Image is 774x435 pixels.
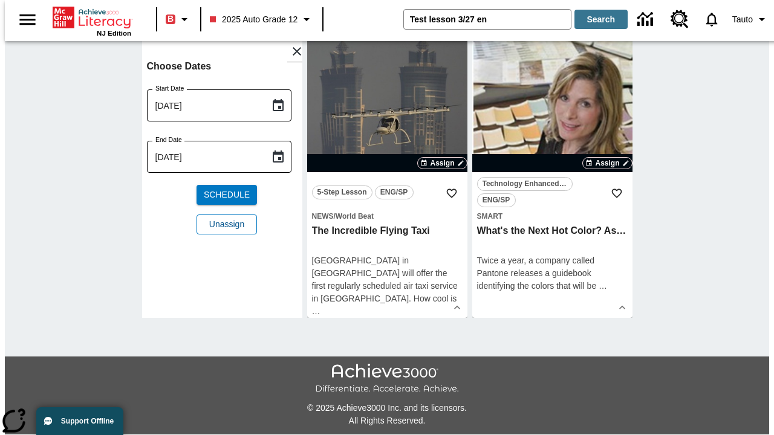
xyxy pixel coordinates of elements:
[61,417,114,425] span: Support Offline
[430,158,454,169] span: Assign
[630,3,663,36] a: Data Center
[477,210,628,222] span: Topic: Smart/null
[663,3,696,36] a: Resource Center, Will open in new tab
[477,254,628,292] div: Twice a year, a company called Pantone releases a guidebook identifying the colors that will be
[167,11,174,27] span: B
[53,4,131,37] div: Home
[287,41,307,62] button: Close
[147,89,261,121] input: MMMM-DD-YYYY
[10,2,45,37] button: Open side menu
[204,188,250,201] span: Schedule
[404,10,571,29] input: search field
[53,5,131,30] a: Home
[5,414,769,427] p: All Rights Reserved.
[312,185,372,199] button: 5-Step Lesson
[696,4,727,35] a: Notifications
[417,157,467,169] button: Assign Choose Dates
[205,8,319,30] button: Class: 2025 Auto Grade 12, Select your class
[380,186,408,199] span: ENG/SP
[472,36,633,318] div: lesson details
[312,212,334,221] span: News
[142,36,302,318] div: lesson details
[266,145,290,169] button: Choose date, selected date is Sep 29, 2025
[606,182,628,204] button: Add to Favorites
[210,13,298,26] span: 2025 Auto Grade 12
[732,13,753,26] span: Tauto
[147,141,261,173] input: MMMM-DD-YYYY
[97,30,131,37] span: NJ Edition
[441,182,463,204] button: Add to Favorites
[613,298,631,317] button: Show Details
[477,193,516,207] button: ENG/SP
[307,36,467,318] div: lesson details
[483,178,567,190] span: Technology Enhanced Item
[312,210,463,222] span: Topic: News/World Beat
[595,158,619,169] span: Assign
[477,212,503,221] span: Smart
[147,58,307,75] h6: Choose Dates
[315,364,459,395] img: Achieve3000 Differentiate Accelerate Achieve
[483,194,510,207] span: ENG/SP
[599,281,607,291] span: …
[334,212,336,221] span: /
[375,185,414,199] button: ENG/SP
[36,407,123,435] button: Support Offline
[155,135,182,144] label: End Date
[448,298,466,317] button: Show Details
[5,402,769,414] p: © 2025 Achieve3000 Inc. and its licensors.
[147,58,307,244] div: Choose date
[312,225,463,237] h3: The Incredible Flying Taxi
[209,218,244,231] span: Unassign
[312,254,463,318] div: [GEOGRAPHIC_DATA] in [GEOGRAPHIC_DATA] will offer the first regularly scheduled air taxi service ...
[336,212,374,221] span: World Beat
[477,225,628,237] h3: What's the Next Hot Color? Ask Pantone
[266,94,290,118] button: Choose date, selected date is Sep 29, 2025
[727,8,774,30] button: Profile/Settings
[197,185,257,205] button: Schedule
[161,8,197,30] button: Boost Class color is red. Change class color
[477,177,573,191] button: Technology Enhanced Item
[155,84,184,93] label: Start Date
[574,10,628,29] button: Search
[582,157,632,169] button: Assign Choose Dates
[317,186,367,199] span: 5-Step Lesson
[197,214,257,234] button: Unassign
